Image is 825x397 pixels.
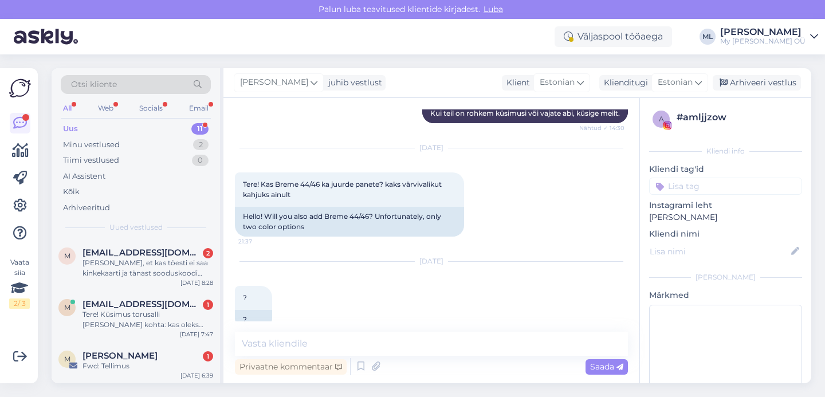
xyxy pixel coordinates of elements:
[649,199,802,211] p: Instagrami leht
[82,299,202,309] span: marika.eljas@gmail.com
[109,222,163,233] span: Uued vestlused
[555,26,672,47] div: Väljaspool tööaega
[720,27,818,46] a: [PERSON_NAME]My [PERSON_NAME] OÜ
[61,101,74,116] div: All
[137,101,165,116] div: Socials
[82,351,158,361] span: Marina Roos
[82,361,213,371] div: Fwd: Tellimus
[649,163,802,175] p: Kliendi tag'id
[180,371,213,380] div: [DATE] 6:39
[63,171,105,182] div: AI Assistent
[64,251,70,260] span: m
[649,211,802,223] p: [PERSON_NAME]
[240,76,308,89] span: [PERSON_NAME]
[649,289,802,301] p: Märkmed
[63,139,120,151] div: Minu vestlused
[235,143,628,153] div: [DATE]
[649,228,802,240] p: Kliendi nimi
[235,359,347,375] div: Privaatne kommentaar
[63,186,80,198] div: Kõik
[203,351,213,361] div: 1
[590,361,623,372] span: Saada
[720,37,806,46] div: My [PERSON_NAME] OÜ
[63,155,119,166] div: Tiimi vestlused
[64,303,70,312] span: m
[235,207,464,237] div: Hello! Will you also add Breme 44/46? Unfortunately, only two color options
[96,101,116,116] div: Web
[180,278,213,287] div: [DATE] 8:28
[324,77,382,89] div: juhib vestlust
[649,178,802,195] input: Lisa tag
[187,101,211,116] div: Email
[203,248,213,258] div: 2
[192,155,209,166] div: 0
[203,300,213,310] div: 1
[238,237,281,246] span: 21:37
[82,309,213,330] div: Tere! Küsimus torusalli [PERSON_NAME] kohta: kas oleks võimalik saada mõõdud (pikkus [PERSON_NAME...
[502,77,530,89] div: Klient
[9,298,30,309] div: 2 / 3
[579,124,624,132] span: Nähtud ✓ 14:30
[235,256,628,266] div: [DATE]
[180,330,213,339] div: [DATE] 7:47
[63,123,78,135] div: Uus
[71,78,117,91] span: Otsi kliente
[82,258,213,278] div: [PERSON_NAME], et kas tõesti ei saa kinkekaarti ja tänast sooduskoodi koos kasutada? :)
[243,293,247,302] span: ?
[9,257,30,309] div: Vaata siia
[659,115,664,123] span: a
[677,111,799,124] div: # amljjzow
[658,76,693,89] span: Estonian
[64,355,70,363] span: M
[243,180,443,199] span: Tere! Kas Breme 44/46 ka juurde panete? kaks värvivalikut kahjuks ainult
[480,4,506,14] span: Luba
[540,76,575,89] span: Estonian
[191,123,209,135] div: 11
[599,77,648,89] div: Klienditugi
[9,77,31,99] img: Askly Logo
[700,29,716,45] div: ML
[193,139,209,151] div: 2
[649,272,802,282] div: [PERSON_NAME]
[720,27,806,37] div: [PERSON_NAME]
[422,104,628,123] div: Kui teil on rohkem küsimusi või vajate abi, küsige meilt.
[649,146,802,156] div: Kliendi info
[650,245,789,258] input: Lisa nimi
[82,247,202,258] span: merlin.kalmus96@gmail.com
[713,75,801,91] div: Arhiveeri vestlus
[63,202,110,214] div: Arhiveeritud
[235,310,272,329] div: ?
